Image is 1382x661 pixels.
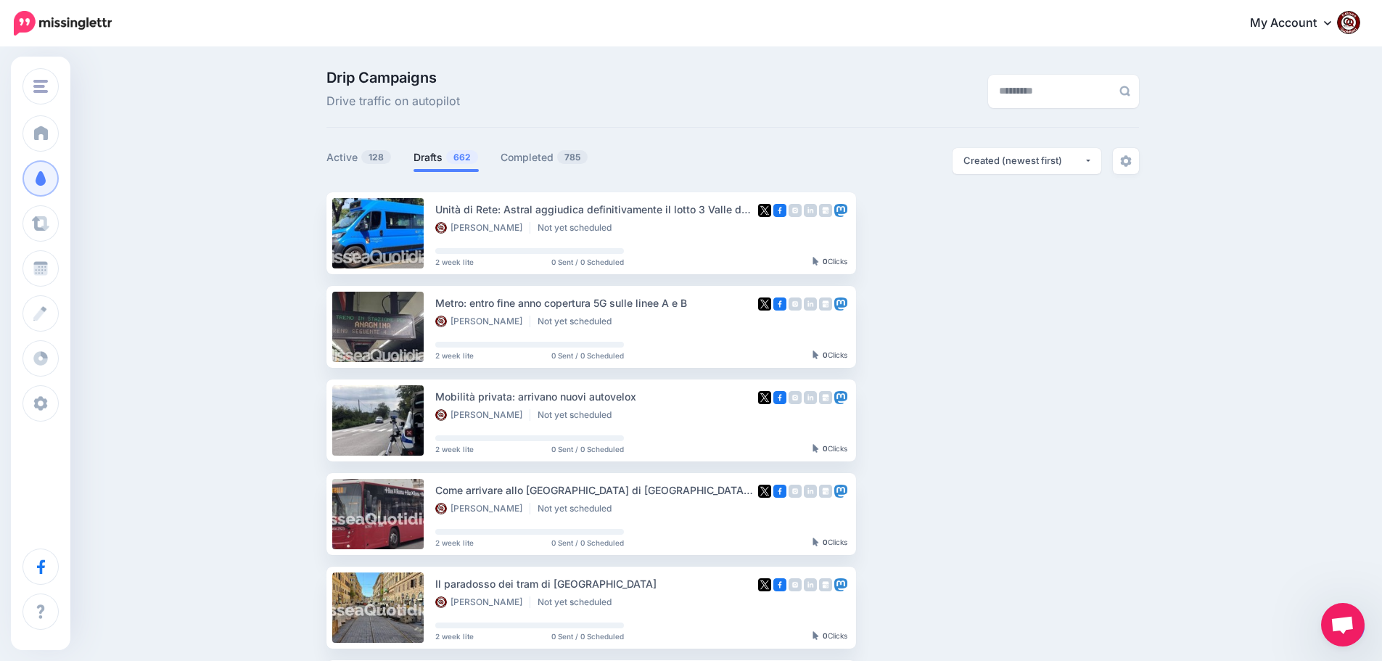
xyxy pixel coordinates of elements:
li: [PERSON_NAME] [435,503,530,514]
img: mastodon-square.png [834,578,847,591]
span: 0 Sent / 0 Scheduled [551,446,624,453]
img: mastodon-square.png [834,391,847,404]
div: Mobilità privata: arrivano nuovi autovelox [435,388,753,405]
img: mastodon-square.png [834,485,847,498]
div: Clicks [813,632,847,641]
img: linkedin-grey-square.png [804,485,817,498]
img: google_business-grey-square.png [819,204,832,217]
li: Not yet scheduled [538,503,619,514]
span: Drip Campaigns [326,70,460,85]
img: facebook-square.png [773,485,786,498]
div: Unità di Rete: Astral aggiudica definitivamente il lotto 3 Valle del Sacco [435,201,753,218]
img: google_business-grey-square.png [819,485,832,498]
div: Created (newest first) [963,154,1084,168]
span: 2 week lite [435,539,474,546]
li: [PERSON_NAME] [435,596,530,608]
b: 0 [823,631,828,640]
img: instagram-grey-square.png [789,485,802,498]
img: facebook-square.png [773,578,786,591]
a: Active128 [326,149,392,166]
span: 0 Sent / 0 Scheduled [551,258,624,266]
li: Not yet scheduled [538,409,619,421]
div: Metro: entro fine anno copertura 5G sulle linee A e B [435,295,753,311]
img: twitter-square.png [758,297,771,311]
span: 2 week lite [435,446,474,453]
div: Clicks [813,538,847,547]
img: google_business-grey-square.png [819,578,832,591]
img: twitter-square.png [758,204,771,217]
span: Drive traffic on autopilot [326,92,460,111]
img: linkedin-grey-square.png [804,297,817,311]
span: 2 week lite [435,352,474,359]
span: 662 [446,150,478,164]
b: 0 [823,257,828,266]
img: linkedin-grey-square.png [804,391,817,404]
div: Come arrivare allo [GEOGRAPHIC_DATA] di [GEOGRAPHIC_DATA] con i mezzi pubblici [435,482,753,498]
li: [PERSON_NAME] [435,222,530,234]
img: twitter-square.png [758,485,771,498]
div: Il paradosso dei tram di [GEOGRAPHIC_DATA] [435,575,753,592]
img: instagram-grey-square.png [789,578,802,591]
b: 0 [823,538,828,546]
img: linkedin-grey-square.png [804,204,817,217]
img: facebook-square.png [773,391,786,404]
img: linkedin-grey-square.png [804,578,817,591]
img: twitter-square.png [758,578,771,591]
li: Not yet scheduled [538,316,619,327]
div: Clicks [813,445,847,453]
img: pointer-grey-darker.png [813,444,819,453]
img: settings-grey.png [1120,155,1132,167]
li: [PERSON_NAME] [435,409,530,421]
img: menu.png [33,80,48,93]
img: mastodon-square.png [834,204,847,217]
img: google_business-grey-square.png [819,297,832,311]
div: Clicks [813,258,847,266]
span: 785 [557,150,588,164]
img: facebook-square.png [773,297,786,311]
a: Completed785 [501,149,588,166]
img: instagram-grey-square.png [789,297,802,311]
b: 0 [823,350,828,359]
img: mastodon-square.png [834,297,847,311]
a: Drafts662 [414,149,479,166]
li: Not yet scheduled [538,222,619,234]
span: 0 Sent / 0 Scheduled [551,352,624,359]
span: 2 week lite [435,258,474,266]
li: [PERSON_NAME] [435,316,530,327]
img: pointer-grey-darker.png [813,350,819,359]
button: Created (newest first) [953,148,1101,174]
img: search-grey-6.png [1119,86,1130,97]
img: Missinglettr [14,11,112,36]
img: pointer-grey-darker.png [813,257,819,266]
li: Not yet scheduled [538,596,619,608]
img: google_business-grey-square.png [819,391,832,404]
a: My Account [1235,6,1360,41]
img: instagram-grey-square.png [789,391,802,404]
img: facebook-square.png [773,204,786,217]
img: instagram-grey-square.png [789,204,802,217]
img: pointer-grey-darker.png [813,631,819,640]
div: Aprire la chat [1321,603,1365,646]
span: 2 week lite [435,633,474,640]
b: 0 [823,444,828,453]
div: Clicks [813,351,847,360]
span: 0 Sent / 0 Scheduled [551,633,624,640]
span: 0 Sent / 0 Scheduled [551,539,624,546]
img: pointer-grey-darker.png [813,538,819,546]
img: twitter-square.png [758,391,771,404]
span: 128 [361,150,391,164]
